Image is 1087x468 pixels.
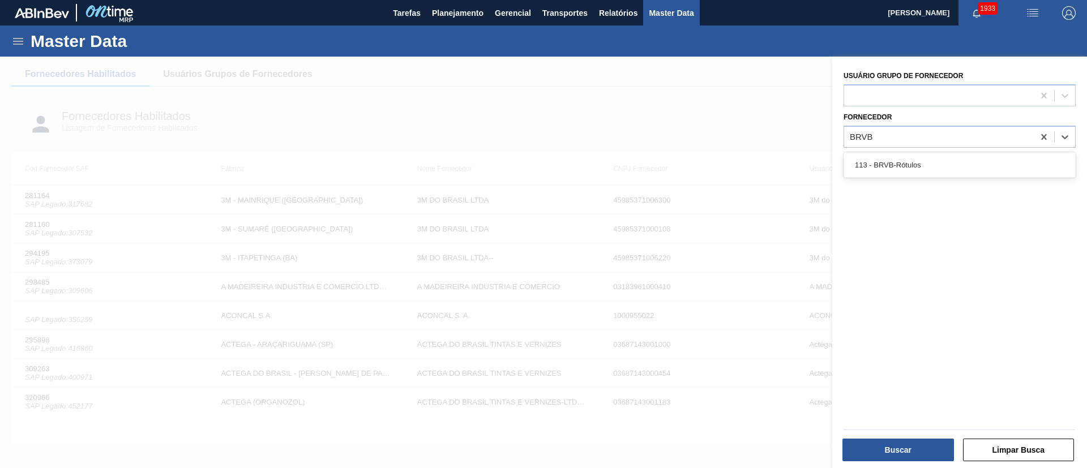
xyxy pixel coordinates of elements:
[1062,6,1076,20] img: Logout
[1026,6,1039,20] img: userActions
[978,2,998,15] span: 1933
[599,6,637,20] span: Relatórios
[844,72,963,80] label: Usuário Grupo de Fornecedor
[542,6,588,20] span: Transportes
[842,439,954,461] button: Buscar
[393,6,421,20] span: Tarefas
[844,113,892,121] label: Fornecedor
[958,5,995,21] button: Notificações
[963,439,1075,461] button: Limpar Busca
[649,6,694,20] span: Master Data
[31,35,232,48] h1: Master Data
[432,6,483,20] span: Planejamento
[15,8,69,18] img: TNhmsLtSVTkK8tSr43FrP2fwEKptu5GPRR3wAAAABJRU5ErkJggg==
[844,154,1076,175] div: 113 - BRVB-Rótulos
[495,6,531,20] span: Gerencial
